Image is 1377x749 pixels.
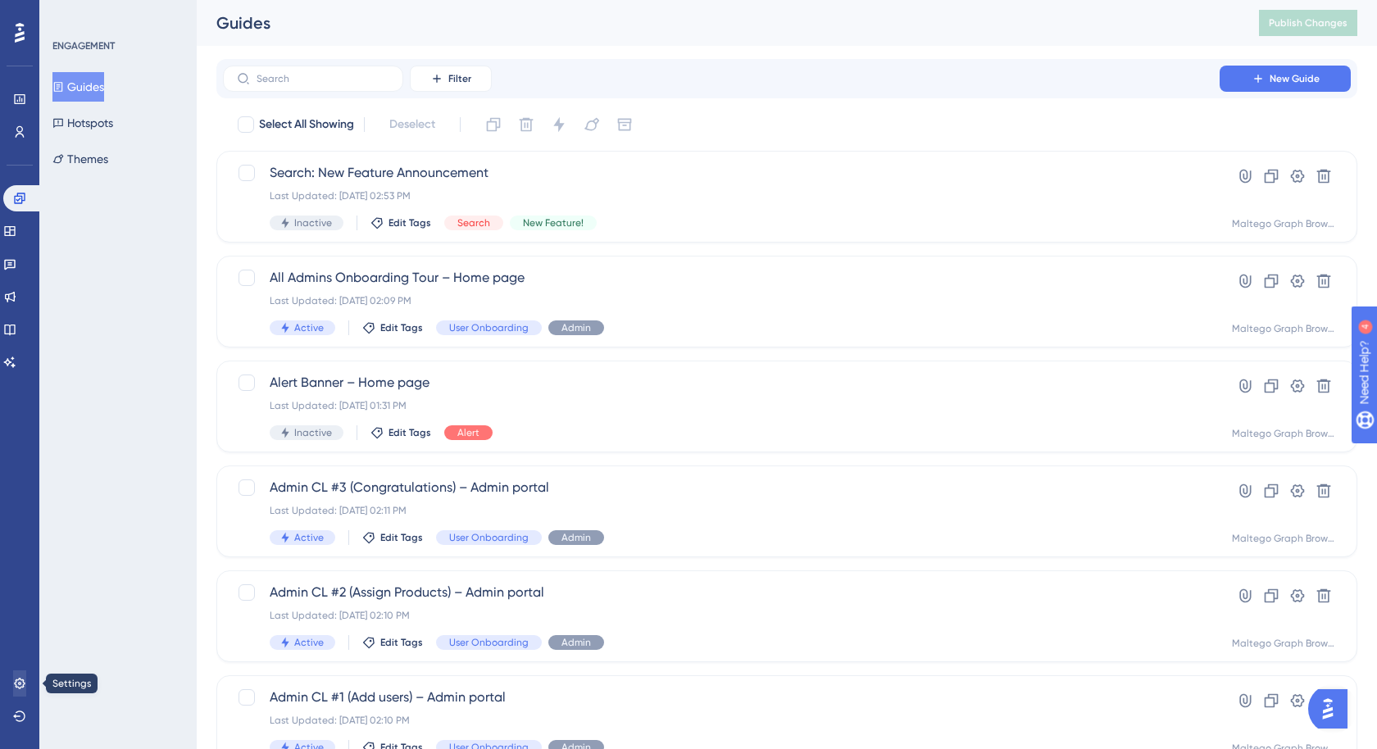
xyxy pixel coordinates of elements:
[1232,427,1337,440] div: Maltego Graph Browser
[52,39,115,52] div: ENGAGEMENT
[270,163,1173,183] span: Search: New Feature Announcement
[410,66,492,92] button: Filter
[362,636,423,649] button: Edit Tags
[259,115,354,134] span: Select All Showing
[389,115,435,134] span: Deselect
[561,636,591,649] span: Admin
[294,636,324,649] span: Active
[294,531,324,544] span: Active
[294,321,324,334] span: Active
[270,609,1173,622] div: Last Updated: [DATE] 02:10 PM
[449,636,529,649] span: User Onboarding
[1270,72,1320,85] span: New Guide
[1232,532,1337,545] div: Maltego Graph Browser
[1220,66,1351,92] button: New Guide
[114,8,119,21] div: 4
[270,189,1173,202] div: Last Updated: [DATE] 02:53 PM
[448,72,471,85] span: Filter
[270,373,1173,393] span: Alert Banner – Home page
[370,216,431,229] button: Edit Tags
[257,73,389,84] input: Search
[270,714,1173,727] div: Last Updated: [DATE] 02:10 PM
[39,4,102,24] span: Need Help?
[270,478,1173,497] span: Admin CL #3 (Congratulations) – Admin portal
[370,426,431,439] button: Edit Tags
[449,531,529,544] span: User Onboarding
[270,688,1173,707] span: Admin CL #1 (Add users) – Admin portal
[294,216,332,229] span: Inactive
[1269,16,1347,30] span: Publish Changes
[270,399,1173,412] div: Last Updated: [DATE] 01:31 PM
[216,11,1218,34] div: Guides
[362,531,423,544] button: Edit Tags
[52,72,104,102] button: Guides
[1232,322,1337,335] div: Maltego Graph Browser
[294,426,332,439] span: Inactive
[523,216,584,229] span: New Feature!
[561,321,591,334] span: Admin
[457,426,479,439] span: Alert
[380,531,423,544] span: Edit Tags
[389,216,431,229] span: Edit Tags
[1232,637,1337,650] div: Maltego Graph Browser
[52,108,113,138] button: Hotspots
[375,110,450,139] button: Deselect
[380,636,423,649] span: Edit Tags
[380,321,423,334] span: Edit Tags
[1232,217,1337,230] div: Maltego Graph Browser
[362,321,423,334] button: Edit Tags
[389,426,431,439] span: Edit Tags
[449,321,529,334] span: User Onboarding
[52,144,108,174] button: Themes
[270,268,1173,288] span: All Admins Onboarding Tour – Home page
[457,216,490,229] span: Search
[270,294,1173,307] div: Last Updated: [DATE] 02:09 PM
[270,583,1173,602] span: Admin CL #2 (Assign Products) – Admin portal
[1308,684,1357,733] iframe: UserGuiding AI Assistant Launcher
[561,531,591,544] span: Admin
[270,504,1173,517] div: Last Updated: [DATE] 02:11 PM
[1259,10,1357,36] button: Publish Changes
